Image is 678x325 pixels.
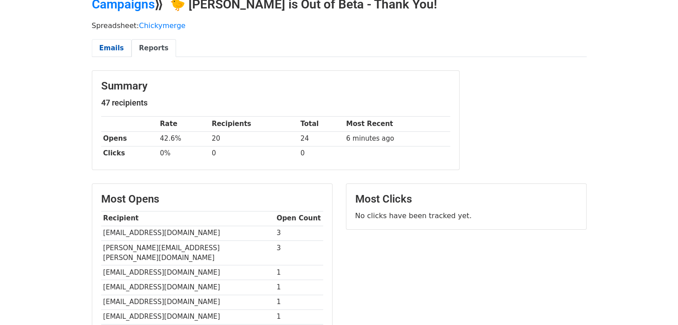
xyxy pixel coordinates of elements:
td: 20 [210,131,298,146]
td: 0 [210,146,298,161]
th: Clicks [101,146,158,161]
a: Reports [131,39,176,57]
th: Open Count [275,211,323,226]
h5: 47 recipients [101,98,450,108]
td: 3 [275,226,323,240]
h3: Most Clicks [355,193,577,206]
th: Total [298,117,344,131]
th: Most Recent [344,117,450,131]
h3: Most Opens [101,193,323,206]
td: 1 [275,280,323,295]
td: 24 [298,131,344,146]
th: Recipients [210,117,298,131]
td: [EMAIL_ADDRESS][DOMAIN_NAME] [101,309,275,324]
td: [EMAIL_ADDRESS][DOMAIN_NAME] [101,280,275,295]
iframe: Chat Widget [633,282,678,325]
th: Rate [158,117,210,131]
th: Opens [101,131,158,146]
a: Chickymerge [139,21,185,30]
p: Spreadsheet: [92,21,587,30]
a: Emails [92,39,131,57]
td: [EMAIL_ADDRESS][DOMAIN_NAME] [101,226,275,240]
td: 1 [275,295,323,309]
td: 0% [158,146,210,161]
p: No clicks have been tracked yet. [355,211,577,220]
td: 42.6% [158,131,210,146]
td: [PERSON_NAME][EMAIL_ADDRESS][PERSON_NAME][DOMAIN_NAME] [101,240,275,265]
td: 6 minutes ago [344,131,450,146]
th: Recipient [101,211,275,226]
td: [EMAIL_ADDRESS][DOMAIN_NAME] [101,295,275,309]
td: 0 [298,146,344,161]
td: 3 [275,240,323,265]
td: 1 [275,309,323,324]
td: 1 [275,265,323,280]
td: [EMAIL_ADDRESS][DOMAIN_NAME] [101,265,275,280]
h3: Summary [101,80,450,93]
